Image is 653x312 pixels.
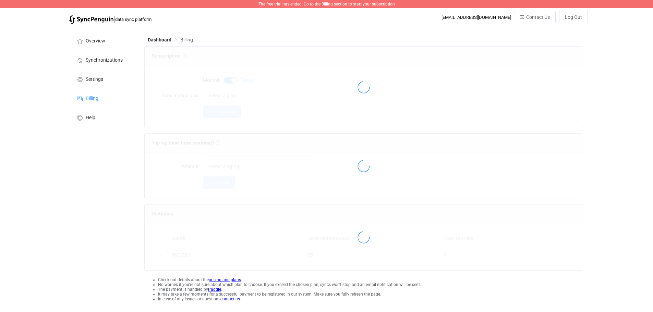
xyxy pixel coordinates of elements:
[69,15,113,24] img: syncpenguin.svg
[565,14,582,20] span: Log Out
[69,88,137,108] a: Billing
[69,50,137,69] a: Synchronizations
[158,292,583,297] li: It may take a few moments for a successful payment to be registered in our system. Make sure you ...
[69,31,137,50] a: Overview
[148,37,193,42] div: Breadcrumb
[86,115,95,121] span: Help
[115,17,152,22] span: data sync platform
[86,58,123,63] span: Synchronizations
[526,14,550,20] span: Contact Us
[113,14,115,24] span: |
[86,96,98,101] span: Billing
[220,297,240,301] a: contact us
[514,11,556,23] button: Contact Us
[442,15,511,20] div: [EMAIL_ADDRESS][DOMAIN_NAME]
[148,37,171,42] span: Dashboard
[158,287,583,292] li: The payment is handled by .
[69,108,137,127] a: Help
[69,14,152,24] a: |data sync platform
[69,69,137,88] a: Settings
[86,77,103,82] span: Settings
[559,11,588,23] button: Log Out
[158,297,583,301] li: In case of any issues or questions .
[180,37,193,42] span: Billing
[209,277,241,282] a: pricing and plans
[158,277,583,282] li: Check out details about the .
[86,38,105,44] span: Overview
[158,282,583,287] li: No worries if you're not sure about which plan to choose. If you exceed the chosen plan, syncs wo...
[258,2,395,7] span: The free trial has ended. Go to the Billing section to start your subscription
[208,287,221,292] a: Paddle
